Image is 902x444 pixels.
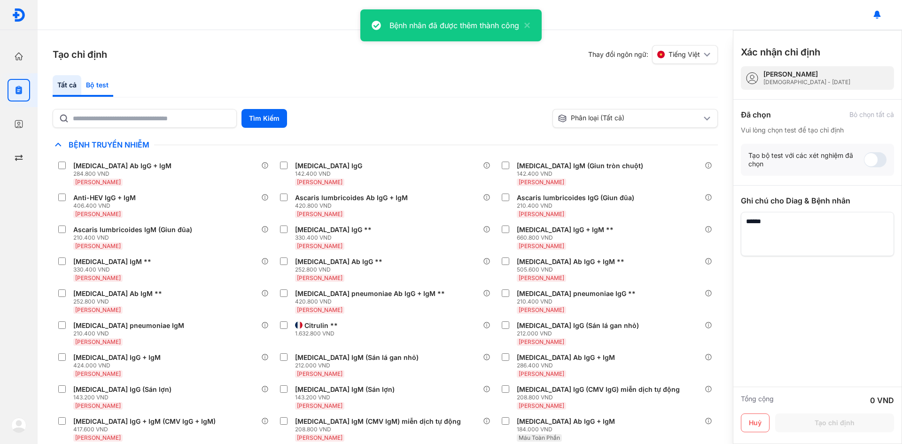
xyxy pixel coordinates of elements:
[73,298,166,305] div: 252.800 VND
[64,140,154,149] span: Bệnh Truyền Nhiễm
[517,170,647,178] div: 142.400 VND
[519,242,564,249] span: [PERSON_NAME]
[389,20,519,31] div: Bệnh nhân đã được thêm thành công
[73,162,171,170] div: [MEDICAL_DATA] Ab IgG + IgM
[741,413,770,432] button: Huỷ
[81,75,113,97] div: Bộ test
[517,426,619,433] div: 184.000 VND
[241,109,287,128] button: Tìm Kiếm
[53,75,81,97] div: Tất cả
[741,109,771,120] div: Đã chọn
[519,434,560,441] span: Máu Toàn Phần
[558,114,701,123] div: Phân loại (Tất cả)
[73,194,136,202] div: Anti-HEV IgG + IgM
[517,266,628,273] div: 505.600 VND
[75,242,121,249] span: [PERSON_NAME]
[73,266,155,273] div: 330.400 VND
[295,417,461,426] div: [MEDICAL_DATA] IgM (CMV IgM) miễn dịch tự động
[517,353,615,362] div: [MEDICAL_DATA] Ab IgG + IgM
[75,210,121,218] span: [PERSON_NAME]
[73,417,216,426] div: [MEDICAL_DATA] IgG + IgM (CMV IgG + IgM)
[297,242,342,249] span: [PERSON_NAME]
[75,274,121,281] span: [PERSON_NAME]
[75,338,121,345] span: [PERSON_NAME]
[73,289,162,298] div: [MEDICAL_DATA] Ab IgM **
[75,179,121,186] span: [PERSON_NAME]
[73,426,219,433] div: 417.600 VND
[519,370,564,377] span: [PERSON_NAME]
[297,370,342,377] span: [PERSON_NAME]
[53,48,107,61] h3: Tạo chỉ định
[741,126,894,134] div: Vui lòng chọn test để tạo chỉ định
[295,298,449,305] div: 420.800 VND
[517,330,643,337] div: 212.000 VND
[304,321,338,330] div: Citrulin **
[519,20,530,31] button: close
[295,162,362,170] div: [MEDICAL_DATA] IgG
[75,434,121,441] span: [PERSON_NAME]
[295,394,398,401] div: 143.200 VND
[73,330,188,337] div: 210.400 VND
[588,45,718,64] div: Thay đổi ngôn ngữ:
[517,362,619,369] div: 286.400 VND
[297,179,342,186] span: [PERSON_NAME]
[517,257,624,266] div: [MEDICAL_DATA] Ab IgG + IgM **
[741,46,820,59] h3: Xác nhận chỉ định
[669,50,700,59] span: Tiếng Việt
[763,70,850,78] div: [PERSON_NAME]
[73,353,161,362] div: [MEDICAL_DATA] IgG + IgM
[73,321,184,330] div: [MEDICAL_DATA] pneumoniae IgM
[519,306,564,313] span: [PERSON_NAME]
[517,226,614,234] div: [MEDICAL_DATA] IgG + IgM **
[73,226,192,234] div: Ascaris lumbricoides IgM (Giun đũa)
[517,321,639,330] div: [MEDICAL_DATA] IgG (Sán lá gan nhỏ)
[295,353,419,362] div: [MEDICAL_DATA] IgM (Sán lá gan nhỏ)
[775,413,894,432] button: Tạo chỉ định
[295,426,465,433] div: 208.800 VND
[297,210,342,218] span: [PERSON_NAME]
[517,385,680,394] div: [MEDICAL_DATA] IgG (CMV IgG) miễn dịch tự động
[517,162,643,170] div: [MEDICAL_DATA] IgM (Giun tròn chuột)
[73,170,175,178] div: 284.800 VND
[519,179,564,186] span: [PERSON_NAME]
[519,210,564,218] span: [PERSON_NAME]
[763,78,850,86] div: [DEMOGRAPHIC_DATA] - [DATE]
[295,266,386,273] div: 252.800 VND
[748,151,864,168] div: Tạo bộ test với các xét nghiệm đã chọn
[741,395,774,406] div: Tổng cộng
[295,194,408,202] div: Ascaris lumbricoides Ab IgG + IgM
[297,274,342,281] span: [PERSON_NAME]
[295,226,372,234] div: [MEDICAL_DATA] IgG **
[517,202,638,210] div: 210.400 VND
[297,434,342,441] span: [PERSON_NAME]
[295,385,395,394] div: [MEDICAL_DATA] IgM (Sán lợn)
[295,257,382,266] div: [MEDICAL_DATA] Ab IgG **
[297,306,342,313] span: [PERSON_NAME]
[75,370,121,377] span: [PERSON_NAME]
[517,289,636,298] div: [MEDICAL_DATA] pneumoniae IgG **
[297,402,342,409] span: [PERSON_NAME]
[517,417,615,426] div: [MEDICAL_DATA] Ab IgG + IgM
[73,385,171,394] div: [MEDICAL_DATA] IgG (Sán lợn)
[11,418,26,433] img: logo
[12,8,26,22] img: logo
[741,195,894,206] div: Ghi chú cho Diag & Bệnh nhân
[75,402,121,409] span: [PERSON_NAME]
[73,257,151,266] div: [MEDICAL_DATA] IgM **
[519,274,564,281] span: [PERSON_NAME]
[519,338,564,345] span: [PERSON_NAME]
[295,362,422,369] div: 212.000 VND
[849,110,894,119] div: Bỏ chọn tất cả
[73,394,175,401] div: 143.200 VND
[73,234,196,241] div: 210.400 VND
[517,234,617,241] div: 660.800 VND
[75,306,121,313] span: [PERSON_NAME]
[517,298,639,305] div: 210.400 VND
[295,289,445,298] div: [MEDICAL_DATA] pneumoniae Ab IgG + IgM **
[295,202,412,210] div: 420.800 VND
[519,402,564,409] span: [PERSON_NAME]
[295,234,375,241] div: 330.400 VND
[870,395,894,406] div: 0 VND
[517,194,634,202] div: Ascaris lumbricoides IgG (Giun đũa)
[517,394,684,401] div: 208.800 VND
